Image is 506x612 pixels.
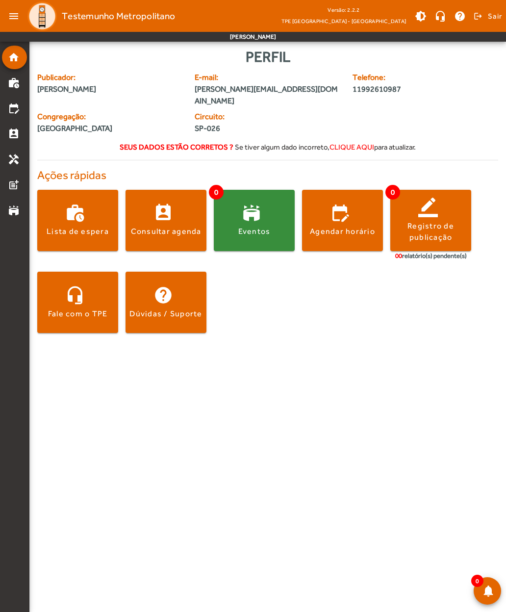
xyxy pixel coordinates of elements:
mat-icon: perm_contact_calendar [8,128,20,140]
img: Logo TPE [27,1,57,31]
span: Sair [488,8,502,24]
span: [GEOGRAPHIC_DATA] [37,123,112,134]
div: Lista de espera [47,226,109,237]
span: 0 [385,185,400,200]
span: clique aqui [329,143,374,151]
button: Sair [472,9,502,24]
button: Lista de espera [37,190,118,251]
div: Consultar agenda [131,226,202,237]
mat-icon: stadium [8,204,20,216]
button: Agendar horário [302,190,383,251]
span: [PERSON_NAME][EMAIL_ADDRESS][DOMAIN_NAME] [195,83,340,107]
span: 11992610987 [353,83,459,95]
div: Agendar horário [310,226,375,237]
div: relatório(s) pendente(s) [395,251,467,261]
span: E-mail: [195,72,340,83]
div: Eventos [238,226,271,237]
h4: Ações rápidas [37,168,498,182]
span: Se tiver algum dado incorreto, para atualizar. [235,143,416,151]
span: 00 [395,252,402,259]
button: Registro de publicação [390,190,471,251]
div: Perfil [37,46,498,68]
strong: Seus dados estão corretos ? [120,143,233,151]
mat-icon: post_add [8,179,20,191]
span: Congregação: [37,111,183,123]
span: Publicador: [37,72,183,83]
button: Eventos [214,190,295,251]
mat-icon: work_history [8,77,20,89]
button: Consultar agenda [126,190,206,251]
span: [PERSON_NAME] [37,83,183,95]
span: Telefone: [353,72,459,83]
mat-icon: menu [4,6,24,26]
div: Dúvidas / Suporte [129,308,202,319]
mat-icon: handyman [8,153,20,165]
span: Circuito: [195,111,262,123]
span: SP-026 [195,123,262,134]
div: Fale com o TPE [48,308,108,319]
mat-icon: home [8,51,20,63]
span: 0 [471,575,483,587]
span: 0 [209,185,224,200]
span: TPE [GEOGRAPHIC_DATA] - [GEOGRAPHIC_DATA] [281,16,406,26]
div: Versão: 2.2.2 [281,4,406,16]
a: Testemunho Metropolitano [24,1,175,31]
mat-icon: edit_calendar [8,102,20,114]
button: Fale com o TPE [37,272,118,333]
div: Registro de publicação [390,221,471,243]
span: Testemunho Metropolitano [62,8,175,24]
button: Dúvidas / Suporte [126,272,206,333]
